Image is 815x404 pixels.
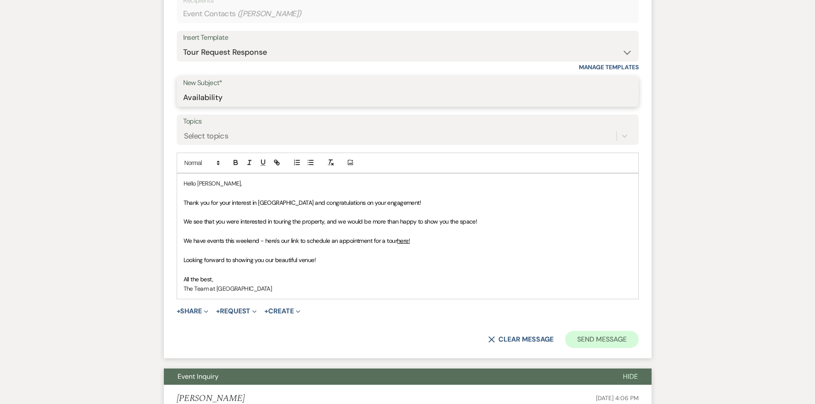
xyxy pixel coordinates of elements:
span: + [177,308,181,315]
button: Hide [609,369,652,385]
div: Insert Template [183,32,632,44]
button: Send Message [565,331,638,348]
span: Thank you for your interest in [GEOGRAPHIC_DATA] and congratulations on your engagement! [184,199,421,206]
button: Request [216,308,257,315]
button: Create [264,308,300,315]
button: Event Inquiry [164,369,609,385]
label: Topics [183,115,632,128]
p: The Team at [GEOGRAPHIC_DATA] [184,284,632,293]
div: Select topics [184,130,228,142]
span: + [216,308,220,315]
h5: [PERSON_NAME] [177,393,245,404]
button: Share [177,308,209,315]
div: Event Contacts [183,6,632,22]
a: Manage Templates [579,63,639,71]
label: New Subject* [183,77,632,89]
p: Hello [PERSON_NAME], [184,179,632,188]
a: here! [397,237,410,245]
span: All the best, [184,275,213,283]
span: We have events this weekend - here's our link to schedule an appointment for a tour [184,237,397,245]
span: We see that you were interested in touring the property, and we would be more than happy to show ... [184,218,477,225]
span: ( [PERSON_NAME] ) [237,8,302,20]
span: Hide [623,372,638,381]
span: Event Inquiry [178,372,219,381]
span: + [264,308,268,315]
span: [DATE] 4:06 PM [596,394,638,402]
span: Looking forward to showing you our beautiful venue! [184,256,316,264]
button: Clear message [488,336,553,343]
